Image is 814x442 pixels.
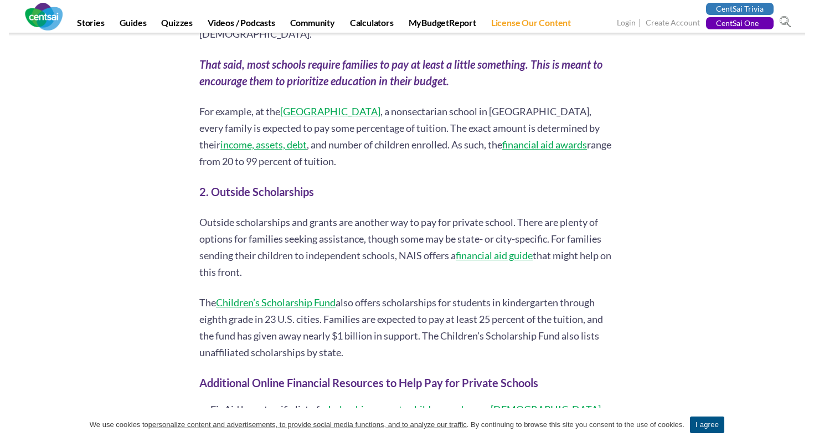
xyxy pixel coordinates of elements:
a: I agree [795,419,806,430]
a: CentSai Trivia [706,3,774,15]
a: Guides [113,17,153,33]
a: [GEOGRAPHIC_DATA] [280,105,380,117]
a: Stories [70,17,111,33]
p: The also offers scholarships for students in kindergarten through eighth grade in 23 U.S. cities.... [199,294,615,361]
a: Create Account [646,18,700,29]
p: Outside scholarships and grants are another way to pay for private school. There are plenty of op... [199,214,615,280]
a: Community [284,17,342,33]
strong: That said, most schools require families to pay at least a little something. This is meant to enc... [199,58,602,88]
strong: 2. Outside Scholarships [199,185,314,198]
a: License Our Content [485,17,578,33]
span: We use cookies to . By continuing to browse this site you consent to the use of cookies. [90,419,684,430]
a: financial aid guide [456,249,533,261]
a: MyBudgetReport [402,17,483,33]
img: CentSai [25,3,63,30]
a: Quizzes [154,17,199,33]
a: I agree [690,417,724,433]
u: personalize content and advertisements, to provide social media functions, and to analyze our tra... [148,420,467,429]
a: Calculators [343,17,400,33]
strong: Additional Online Financial Resources to Help Pay for Private Schools [199,376,538,389]
span: | [637,17,644,29]
p: For example, at the , a nonsectarian school in [GEOGRAPHIC_DATA], every family is expected to pay... [199,103,615,169]
a: financial aid awards [502,138,587,151]
a: Videos / Podcasts [201,17,282,33]
a: Login [617,18,636,29]
a: scholarships open to children under age [DEMOGRAPHIC_DATA] [320,403,601,415]
a: Children’s Scholarship Fund [216,296,336,309]
a: income, assets, debt [220,138,307,151]
a: CentSai One [706,17,774,29]
li: FinAid has a terrific list of . [210,402,615,417]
